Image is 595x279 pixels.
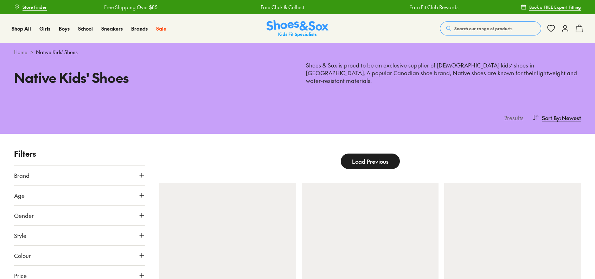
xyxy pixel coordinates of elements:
button: Sort By:Newest [532,110,581,125]
span: Age [14,191,25,200]
a: Free Click & Collect [243,4,287,11]
span: Book a FREE Expert Fitting [529,4,581,10]
button: Load Previous [341,154,400,169]
p: 2 results [501,113,524,122]
span: Style [14,231,26,240]
a: Brands [131,25,148,32]
p: Filters [14,148,145,160]
span: : Newest [560,113,581,122]
a: Store Finder [14,1,47,13]
span: Load Previous [352,157,389,166]
a: Book a FREE Expert Fitting [521,1,581,13]
a: Shoes & Sox [267,20,328,37]
a: Shop All [12,25,31,32]
h1: Native Kids' Shoes [14,67,289,87]
a: Free Shipping Over $85 [87,4,140,11]
a: Home [14,48,27,56]
span: Gender [14,211,34,220]
div: > [14,48,581,56]
a: Sale [156,25,166,32]
span: Brand [14,171,30,180]
span: Search our range of products [454,25,512,32]
span: Sort By [542,113,560,122]
a: Sneakers [101,25,123,32]
img: SNS_Logo_Responsive.svg [267,20,328,37]
button: Colour [14,246,145,265]
button: Gender [14,206,145,225]
a: Boys [59,25,70,32]
a: School [78,25,93,32]
span: Native Kids' Shoes [36,48,78,56]
button: Style [14,226,145,245]
button: Search our range of products [440,21,541,35]
span: Store Finder [23,4,47,10]
a: Girls [39,25,50,32]
span: Colour [14,251,31,260]
a: Earn Fit Club Rewards [392,4,441,11]
button: Brand [14,166,145,185]
button: Age [14,186,145,205]
p: Shoes & Sox is proud to be an exclusive supplier of [DEMOGRAPHIC_DATA] kids’ shoes in [GEOGRAPHIC... [306,61,581,85]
